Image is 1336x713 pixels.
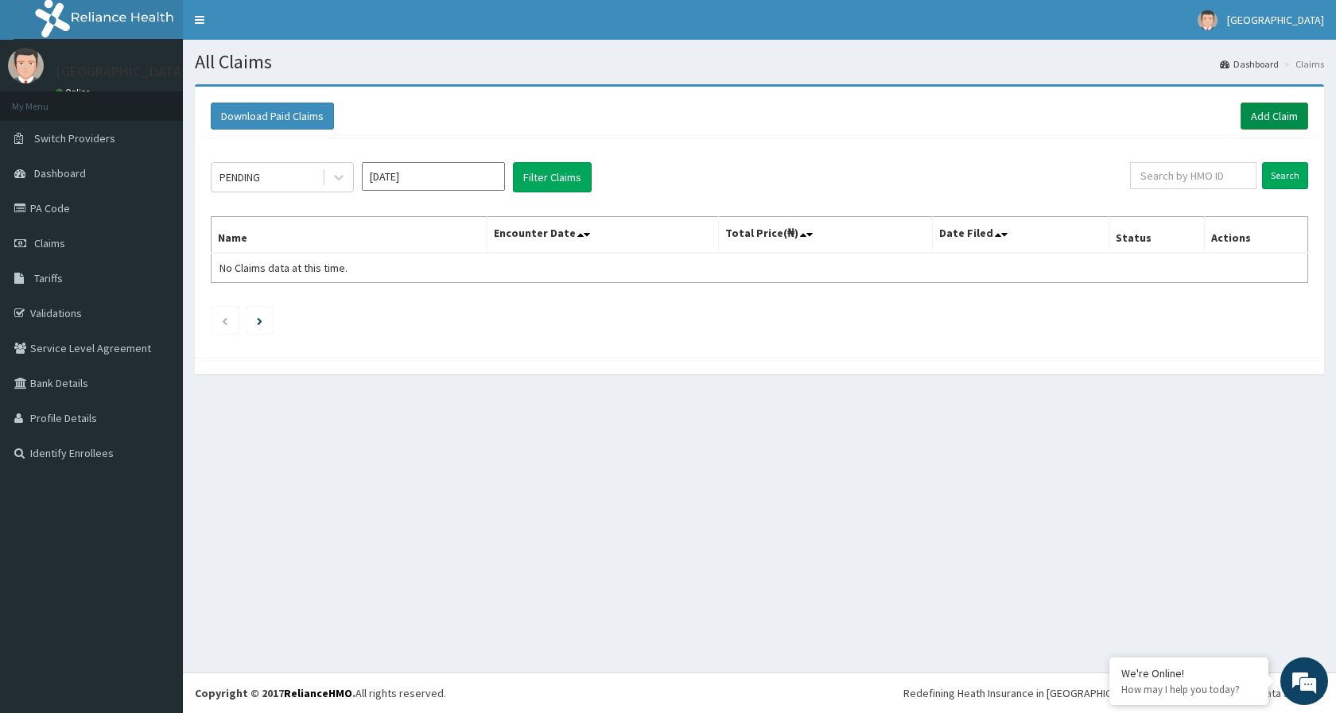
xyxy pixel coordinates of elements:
button: Download Paid Claims [211,103,334,130]
img: User Image [1198,10,1218,30]
img: User Image [8,48,44,83]
input: Select Month and Year [362,162,505,191]
a: RelianceHMO [284,686,352,700]
span: Tariffs [34,271,63,285]
a: Dashboard [1220,57,1279,71]
h1: All Claims [195,52,1324,72]
span: No Claims data at this time. [219,261,348,275]
input: Search [1262,162,1308,189]
span: [GEOGRAPHIC_DATA] [1227,13,1324,27]
div: We're Online! [1121,666,1256,680]
footer: All rights reserved. [183,672,1336,713]
div: Redefining Heath Insurance in [GEOGRAPHIC_DATA] using Telemedicine and Data Science! [903,685,1324,701]
div: PENDING [219,169,260,185]
input: Search by HMO ID [1130,162,1256,189]
li: Claims [1280,57,1324,71]
span: Switch Providers [34,131,115,145]
th: Total Price(₦) [718,217,932,254]
p: How may I help you today? [1121,683,1256,696]
th: Name [212,217,487,254]
a: Previous page [221,313,228,327]
strong: Copyright © 2017 . [195,686,355,700]
span: Claims [34,236,65,250]
a: Online [56,87,94,98]
span: Dashboard [34,166,86,180]
th: Date Filed [932,217,1109,254]
th: Actions [1205,217,1308,254]
a: Next page [257,313,262,327]
button: Filter Claims [513,162,592,192]
a: Add Claim [1241,103,1308,130]
p: [GEOGRAPHIC_DATA] [56,64,187,79]
th: Encounter Date [487,217,718,254]
th: Status [1109,217,1205,254]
